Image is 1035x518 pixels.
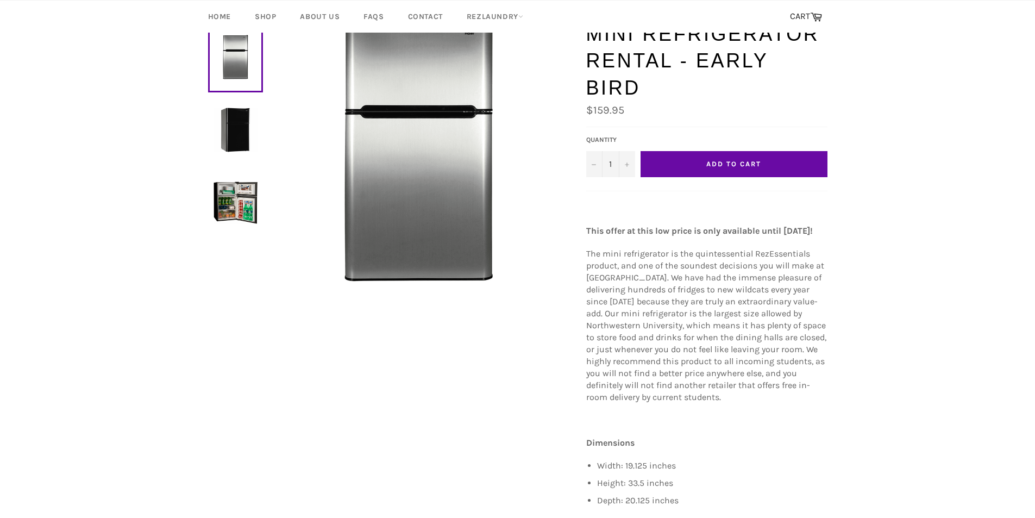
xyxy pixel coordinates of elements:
[289,1,350,33] a: About Us
[214,180,258,224] img: Mini Refrigerator Rental - Early Bird
[619,151,635,177] button: Increase quantity
[586,135,635,145] label: Quantity
[785,5,827,28] a: CART
[586,438,635,448] strong: Dimensions
[597,477,827,489] li: Height: 33.5 inches
[586,248,826,402] span: The mini refrigerator is the quintessential RezEssentials product, and one of the soundest decisi...
[706,160,761,168] span: Add to Cart
[586,226,813,236] strong: This offer at this low price is only available until [DATE]!
[244,1,287,33] a: Shop
[288,21,549,282] img: Mini Refrigerator Rental - Early Bird
[214,108,258,152] img: Mini Refrigerator Rental - Early Bird
[597,460,827,472] li: Width: 19.125 inches
[597,495,827,507] li: Depth: 20.125 inches
[397,1,454,33] a: Contact
[586,151,603,177] button: Decrease quantity
[586,104,624,116] span: $159.95
[586,21,827,102] h1: Mini Refrigerator Rental - Early Bird
[197,1,242,33] a: Home
[353,1,394,33] a: FAQs
[641,151,827,177] button: Add to Cart
[456,1,534,33] a: RezLaundry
